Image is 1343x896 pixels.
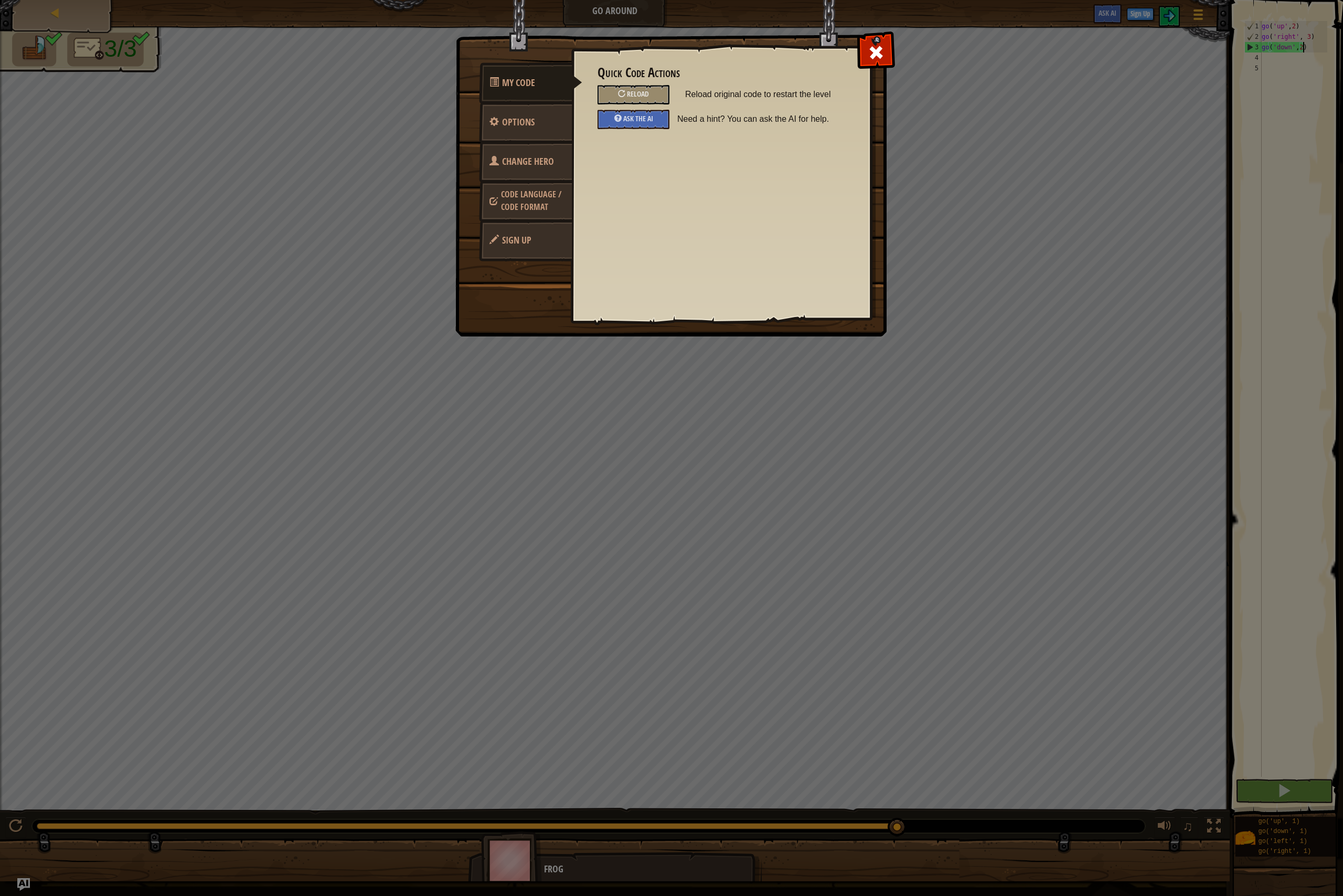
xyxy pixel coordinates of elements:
[502,234,531,247] span: Save your progress.
[502,155,554,168] span: Choose hero, language
[598,110,669,129] div: Ask the AI
[677,110,852,129] span: Need a hint? You can ask the AI for help.
[501,188,561,213] span: Choose hero, language
[598,66,845,80] h3: Quick Code Actions
[623,113,653,123] span: Ask the AI
[502,115,535,129] span: Configure settings
[479,102,572,143] a: Options
[598,85,669,104] div: Reload original code to restart the level
[627,89,649,99] span: Reload
[479,62,582,103] a: My Code
[685,85,845,104] span: Reload original code to restart the level
[502,76,535,89] span: Quick Code Actions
